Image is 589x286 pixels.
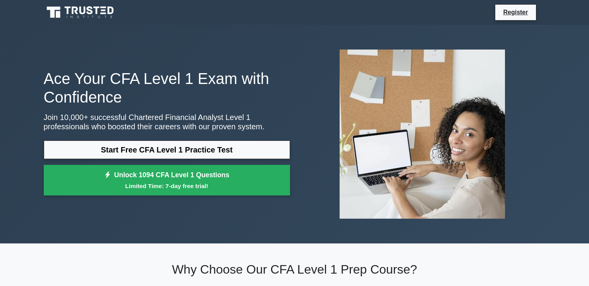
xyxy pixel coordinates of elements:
a: Start Free CFA Level 1 Practice Test [44,140,290,159]
h2: Why Choose Our CFA Level 1 Prep Course? [44,262,546,277]
p: Join 10,000+ successful Chartered Financial Analyst Level 1 professionals who boosted their caree... [44,113,290,131]
small: Limited Time: 7-day free trial! [53,182,280,190]
h1: Ace Your CFA Level 1 Exam with Confidence [44,69,290,106]
a: Unlock 1094 CFA Level 1 QuestionsLimited Time: 7-day free trial! [44,165,290,196]
a: Register [498,7,532,17]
